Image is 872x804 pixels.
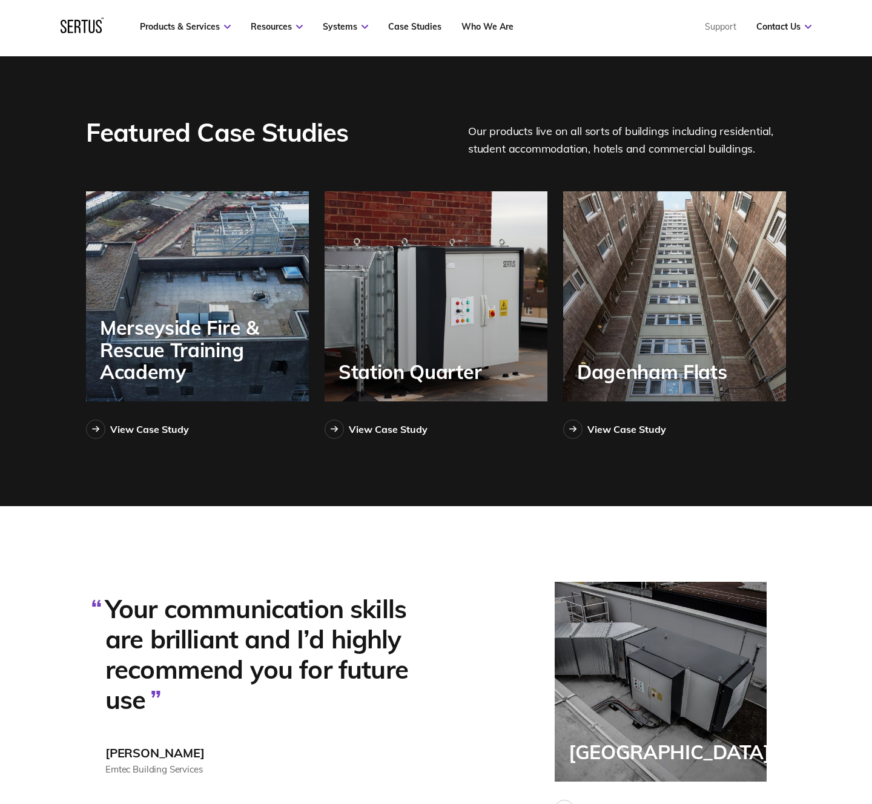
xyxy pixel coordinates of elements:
a: Products & Services [140,21,231,32]
a: Merseyside Fire & Rescue Training Academy [86,191,309,401]
a: View Case Study [325,420,428,439]
a: View Case Study [86,420,189,439]
div: Your communication skills are brilliant and I’d highly recommend you for future use [105,594,444,715]
a: Contact Us [756,21,811,32]
div: [PERSON_NAME] [105,745,444,760]
div: View Case Study [110,423,189,435]
a: Resources [251,21,303,32]
a: View Case Study [563,420,666,439]
div: View Case Study [587,423,666,435]
a: Systems [323,21,368,32]
div: Dagenham Flats [577,361,733,383]
div: [GEOGRAPHIC_DATA] [569,741,776,763]
div: Featured Case Studies [86,116,354,158]
div: Merseyside Fire & Rescue Training Academy [100,317,309,383]
div: Emtec Building Services [105,763,444,775]
a: Dagenham Flats [563,191,786,401]
a: Support [705,21,736,32]
div: View Case Study [349,423,428,435]
a: Station Quarter [325,191,547,401]
a: Who We Are [461,21,514,32]
a: Case Studies [388,21,441,32]
a: [GEOGRAPHIC_DATA] [555,582,767,782]
div: Our products live on all sorts of buildings including residential, student accommodation, hotels ... [468,116,786,158]
div: Station Quarter [339,361,487,383]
